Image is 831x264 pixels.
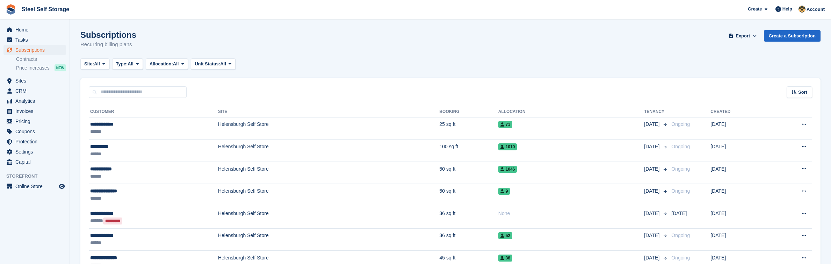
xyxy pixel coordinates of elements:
span: Ongoing [671,121,690,127]
span: [DATE] [644,121,661,128]
span: Analytics [15,96,57,106]
a: menu [3,96,66,106]
span: Tasks [15,35,57,45]
th: Created [710,106,769,117]
span: 1046 [498,166,517,173]
button: Unit Status: All [191,58,235,70]
td: Helensburgh Self Store [218,206,440,229]
a: menu [3,45,66,55]
a: menu [3,181,66,191]
a: menu [3,86,66,96]
span: Ongoing [671,188,690,194]
td: Helensburgh Self Store [218,117,440,140]
span: Ongoing [671,233,690,238]
td: 36 sq ft [439,228,498,251]
a: menu [3,106,66,116]
img: James Steel [799,6,805,13]
span: [DATE] [644,254,661,262]
a: menu [3,116,66,126]
img: stora-icon-8386f47178a22dfd0bd8f6a31ec36ba5ce8667c1dd55bd0f319d3a0aa187defe.svg [6,4,16,15]
td: [DATE] [710,184,769,206]
td: [DATE] [710,228,769,251]
span: Capital [15,157,57,167]
td: 100 sq ft [439,140,498,162]
span: Export [736,33,750,40]
td: 25 sq ft [439,117,498,140]
a: menu [3,127,66,136]
a: menu [3,147,66,157]
span: Allocation: [150,60,173,67]
th: Site [218,106,440,117]
span: Subscriptions [15,45,57,55]
td: Helensburgh Self Store [218,162,440,184]
a: Price increases NEW [16,64,66,72]
p: Recurring billing plans [80,41,136,49]
th: Customer [89,106,218,117]
a: menu [3,35,66,45]
th: Booking [439,106,498,117]
button: Type: All [112,58,143,70]
span: Invoices [15,106,57,116]
span: Site: [84,60,94,67]
a: Preview store [58,182,66,191]
span: Create [748,6,762,13]
td: Helensburgh Self Store [218,140,440,162]
td: [DATE] [710,162,769,184]
span: Sites [15,76,57,86]
span: Type: [116,60,128,67]
td: [DATE] [710,117,769,140]
button: Site: All [80,58,109,70]
span: Help [782,6,792,13]
td: Helensburgh Self Store [218,228,440,251]
span: Ongoing [671,255,690,261]
td: Helensburgh Self Store [218,184,440,206]
span: [DATE] [644,143,661,150]
a: Steel Self Storage [19,3,72,15]
span: Coupons [15,127,57,136]
span: Ongoing [671,166,690,172]
span: 52 [498,232,512,239]
button: Allocation: All [146,58,188,70]
a: Contracts [16,56,66,63]
td: 50 sq ft [439,184,498,206]
span: All [94,60,100,67]
td: 50 sq ft [439,162,498,184]
span: 9 [498,188,510,195]
a: menu [3,76,66,86]
span: 71 [498,121,512,128]
span: Settings [15,147,57,157]
span: All [173,60,179,67]
span: Pricing [15,116,57,126]
span: [DATE] [671,211,687,216]
button: Export [728,30,758,42]
span: 38 [498,255,512,262]
h1: Subscriptions [80,30,136,40]
td: [DATE] [710,140,769,162]
span: All [128,60,133,67]
a: menu [3,157,66,167]
span: Sort [798,89,807,96]
span: [DATE] [644,165,661,173]
th: Allocation [498,106,644,117]
span: [DATE] [644,232,661,239]
a: Create a Subscription [764,30,821,42]
span: 1010 [498,143,517,150]
span: [DATE] [644,210,661,217]
span: Protection [15,137,57,147]
span: All [220,60,226,67]
a: menu [3,25,66,35]
span: Storefront [6,173,70,180]
span: Unit Status: [195,60,220,67]
td: [DATE] [710,206,769,229]
th: Tenancy [644,106,669,117]
span: [DATE] [644,187,661,195]
span: Online Store [15,181,57,191]
div: NEW [55,64,66,71]
td: 36 sq ft [439,206,498,229]
span: CRM [15,86,57,96]
span: Account [807,6,825,13]
a: menu [3,137,66,147]
span: Ongoing [671,144,690,149]
span: Price increases [16,65,50,71]
div: None [498,210,644,217]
